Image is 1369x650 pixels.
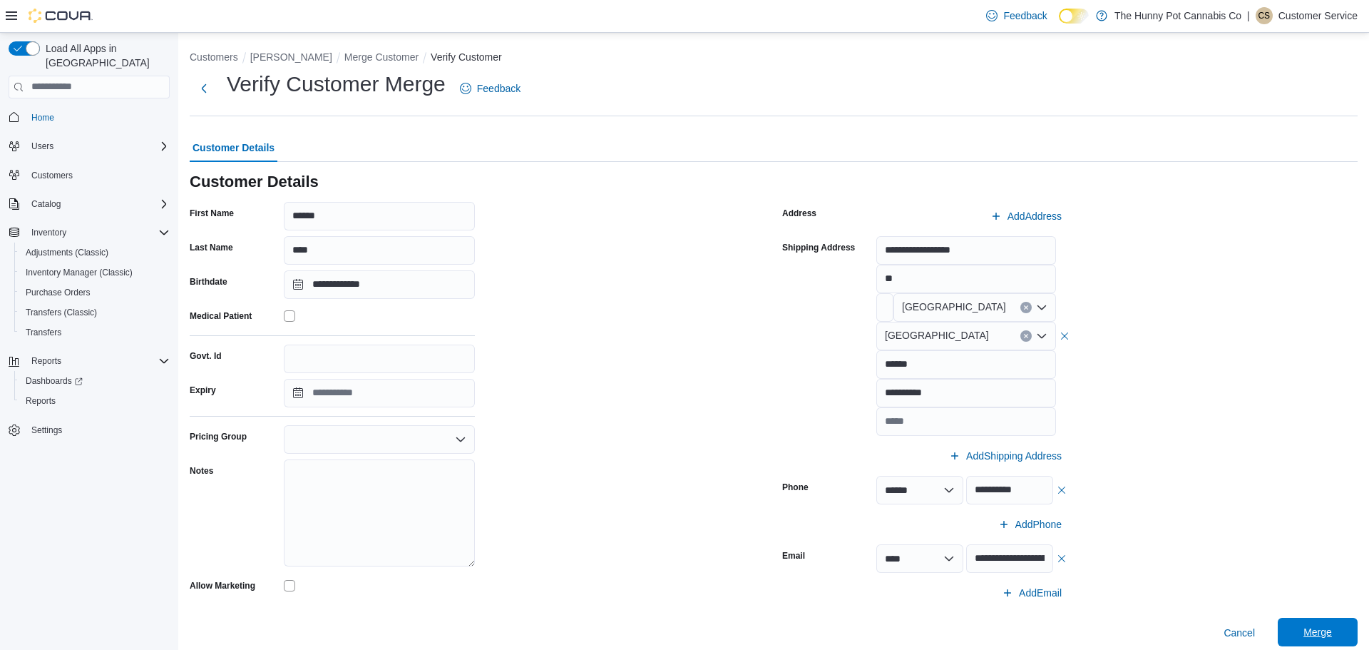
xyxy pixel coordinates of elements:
span: Reports [26,352,170,370]
span: Feedback [1003,9,1047,23]
h1: Verify Customer Merge [227,70,446,98]
span: Home [31,112,54,123]
button: Catalog [3,194,175,214]
label: First Name [190,208,234,219]
span: Adjustments (Classic) [26,247,108,258]
span: Inventory [26,224,170,241]
button: Inventory [26,224,72,241]
button: Merge Customer [344,51,419,63]
input: Press the down key to open a popover containing a calendar. [284,270,475,299]
label: Allow Marketing [190,580,255,591]
span: Transfers [20,324,170,341]
span: Purchase Orders [26,287,91,298]
nav: An example of EuiBreadcrumbs [190,50,1358,67]
span: Merge [1303,625,1332,639]
button: Inventory Manager (Classic) [14,263,175,283]
span: CS [1258,7,1270,24]
span: Customer Details [193,133,275,162]
span: [GEOGRAPHIC_DATA] [902,298,1006,315]
button: Settings [3,420,175,440]
button: Open list of options [455,434,466,445]
a: Purchase Orders [20,284,96,301]
label: Expiry [190,385,216,396]
span: Add Address [1007,209,1062,223]
a: Dashboards [14,371,175,391]
p: | [1247,7,1250,24]
span: Reports [26,395,56,407]
button: Inventory [3,223,175,243]
span: Transfers (Classic) [20,304,170,321]
label: Pricing Group [190,431,247,442]
span: Catalog [26,195,170,213]
label: Last Name [190,242,233,253]
span: Reports [31,355,61,367]
a: Dashboards [20,372,88,390]
span: Inventory Manager (Classic) [26,267,133,278]
button: Customers [3,165,175,186]
button: Reports [14,391,175,411]
button: AddEmail [996,579,1067,607]
button: Clear input [1020,302,1032,313]
button: Purchase Orders [14,283,175,303]
label: Birthdate [190,276,227,288]
span: Transfers [26,327,61,338]
a: Transfers [20,324,67,341]
a: Feedback [454,74,526,103]
button: Open list of options [1036,302,1047,313]
button: AddPhone [993,510,1067,539]
a: Feedback [980,1,1052,30]
span: Adjustments (Classic) [20,244,170,261]
button: Transfers [14,323,175,342]
span: Reports [20,392,170,410]
p: Customer Service [1278,7,1358,24]
div: Customer Service [1256,7,1273,24]
a: Home [26,109,60,126]
button: Catalog [26,195,66,213]
label: Notes [190,465,213,477]
p: The Hunny Pot Cannabis Co [1114,7,1241,24]
button: Cancel [1218,619,1261,647]
label: Govt. Id [190,350,222,362]
a: Reports [20,392,61,410]
a: Inventory Manager (Classic) [20,264,138,281]
span: Cancel [1224,626,1255,640]
input: Dark Mode [1059,9,1089,24]
span: Settings [31,425,62,436]
span: Add Phone [1015,517,1062,532]
span: Add Email [1019,586,1062,600]
button: AddShipping Address [943,442,1067,470]
span: Dashboards [26,375,83,387]
button: Open list of options [1036,330,1047,342]
span: Customers [31,170,73,181]
h3: Customer Details [190,173,319,191]
button: Merge [1278,618,1358,646]
button: Verify Customer [431,51,502,63]
button: [PERSON_NAME] [250,51,332,63]
span: Users [26,138,170,155]
input: Press the down key to open a popover containing a calendar. [284,379,475,407]
button: Customers [190,51,238,63]
a: Settings [26,422,68,439]
button: Users [26,138,59,155]
label: Shipping Address [782,242,855,253]
button: AddAddress [985,202,1067,230]
span: Purchase Orders [20,284,170,301]
button: Reports [26,352,67,370]
label: Phone [782,482,809,493]
span: [GEOGRAPHIC_DATA] [885,327,989,344]
span: Customers [26,166,170,184]
span: Feedback [477,81,521,96]
button: Users [3,136,175,156]
label: Medical Patient [190,310,252,322]
span: Inventory [31,227,66,238]
span: Load All Apps in [GEOGRAPHIC_DATA] [40,41,170,70]
a: Customers [26,167,78,184]
nav: Complex example [9,101,170,478]
span: Transfers (Classic) [26,307,97,318]
span: Dashboards [20,372,170,390]
a: Adjustments (Classic) [20,244,114,261]
button: Clear input [1020,330,1032,342]
button: Adjustments (Classic) [14,243,175,263]
a: Transfers (Classic) [20,304,103,321]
